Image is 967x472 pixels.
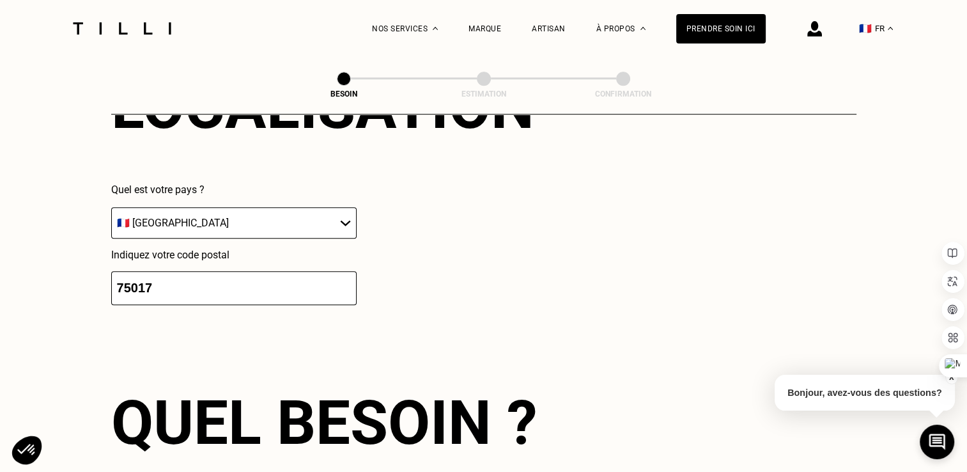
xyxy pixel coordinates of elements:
a: Artisan [532,24,566,33]
p: Quel est votre pays ? [111,184,357,196]
a: Marque [468,24,501,33]
div: Besoin [280,90,408,98]
input: 75001 or 69008 [111,271,357,305]
a: Prendre soin ici [676,14,766,43]
div: Estimation [420,90,548,98]
img: Menu déroulant à propos [640,27,646,30]
span: 🇫🇷 [859,22,872,35]
img: icône connexion [807,21,822,36]
img: menu déroulant [888,27,893,30]
p: Bonjour, avez-vous des questions? [775,375,955,411]
img: Logo du service de couturière Tilli [68,22,176,35]
div: Quel besoin ? [111,387,856,459]
p: Indiquez votre code postal [111,249,357,261]
img: Menu déroulant [433,27,438,30]
div: Confirmation [559,90,687,98]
